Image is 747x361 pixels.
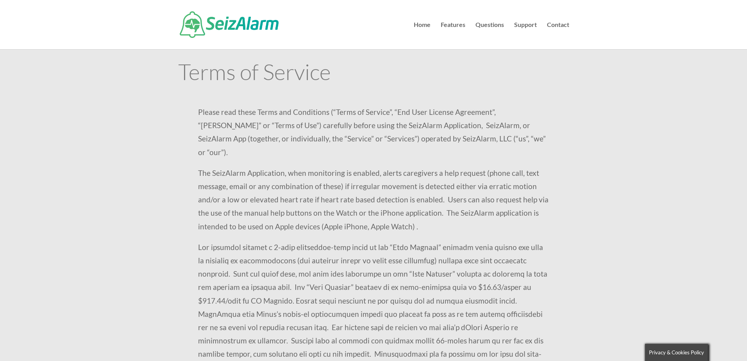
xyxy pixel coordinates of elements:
span: Please read these Terms and Conditions (“Terms of Service”, “End User License Agreement”, “[PERSO... [198,107,546,157]
span: Privacy & Cookies Policy [649,349,704,356]
h1: Terms of Service [178,61,569,86]
a: Contact [547,22,569,49]
a: Features [441,22,465,49]
img: SeizAlarm [180,11,279,38]
a: Support [514,22,537,49]
a: Home [414,22,431,49]
span: The SeizAlarm Application, when monitoring is enabled, alerts caregivers a help request (phone ca... [198,168,549,231]
a: Questions [475,22,504,49]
